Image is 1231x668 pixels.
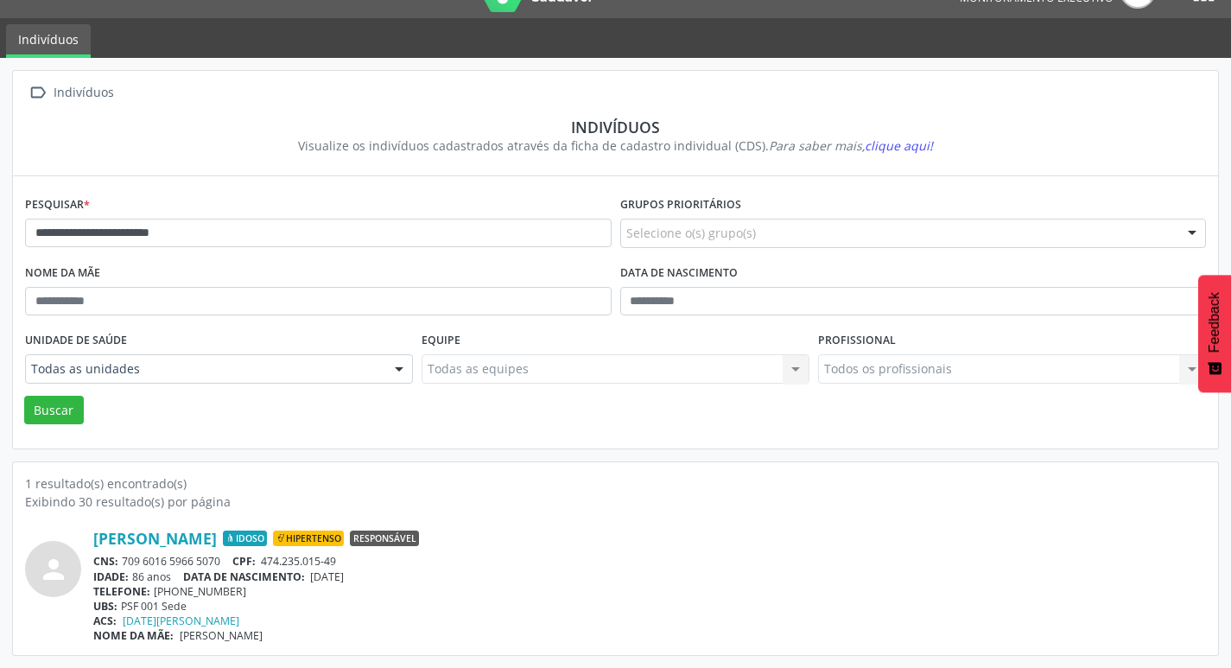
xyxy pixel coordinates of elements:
label: Equipe [422,328,460,354]
label: Data de nascimento [620,260,738,287]
span: Feedback [1207,292,1222,353]
span: CPF: [232,554,256,569]
div: 86 anos [93,569,1206,584]
span: ACS: [93,614,117,628]
div: 709 6016 5966 5070 [93,554,1206,569]
span: [DATE] [310,569,344,584]
span: Todas as unidades [31,360,378,378]
span: Idoso [223,531,267,546]
a: [PERSON_NAME] [93,529,217,548]
a: [DATE][PERSON_NAME] [123,614,239,628]
div: Visualize os indivíduos cadastrados através da ficha de cadastro individual (CDS). [37,137,1194,155]
div: Exibindo 30 resultado(s) por página [25,493,1206,511]
button: Buscar [24,396,84,425]
a:  Indivíduos [25,80,117,105]
span: 474.235.015-49 [261,554,336,569]
i:  [25,80,50,105]
span: CNS: [93,554,118,569]
label: Grupos prioritários [620,192,741,219]
span: Hipertenso [273,531,344,546]
span: DATA DE NASCIMENTO: [183,569,305,584]
label: Pesquisar [25,192,90,219]
span: Responsável [350,531,419,546]
div: Indivíduos [37,118,1194,137]
div: 1 resultado(s) encontrado(s) [25,474,1206,493]
label: Unidade de saúde [25,328,127,354]
span: [PERSON_NAME] [180,628,263,643]
span: UBS: [93,599,117,614]
span: clique aqui! [865,137,933,154]
button: Feedback - Mostrar pesquisa [1198,275,1231,392]
label: Profissional [818,328,896,354]
div: Indivíduos [50,80,117,105]
label: Nome da mãe [25,260,100,287]
div: PSF 001 Sede [93,599,1206,614]
i: Para saber mais, [769,137,933,154]
a: Indivíduos [6,24,91,58]
span: Selecione o(s) grupo(s) [626,224,756,242]
i: person [38,554,69,585]
span: TELEFONE: [93,584,150,599]
span: IDADE: [93,569,129,584]
div: [PHONE_NUMBER] [93,584,1206,599]
span: NOME DA MÃE: [93,628,174,643]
